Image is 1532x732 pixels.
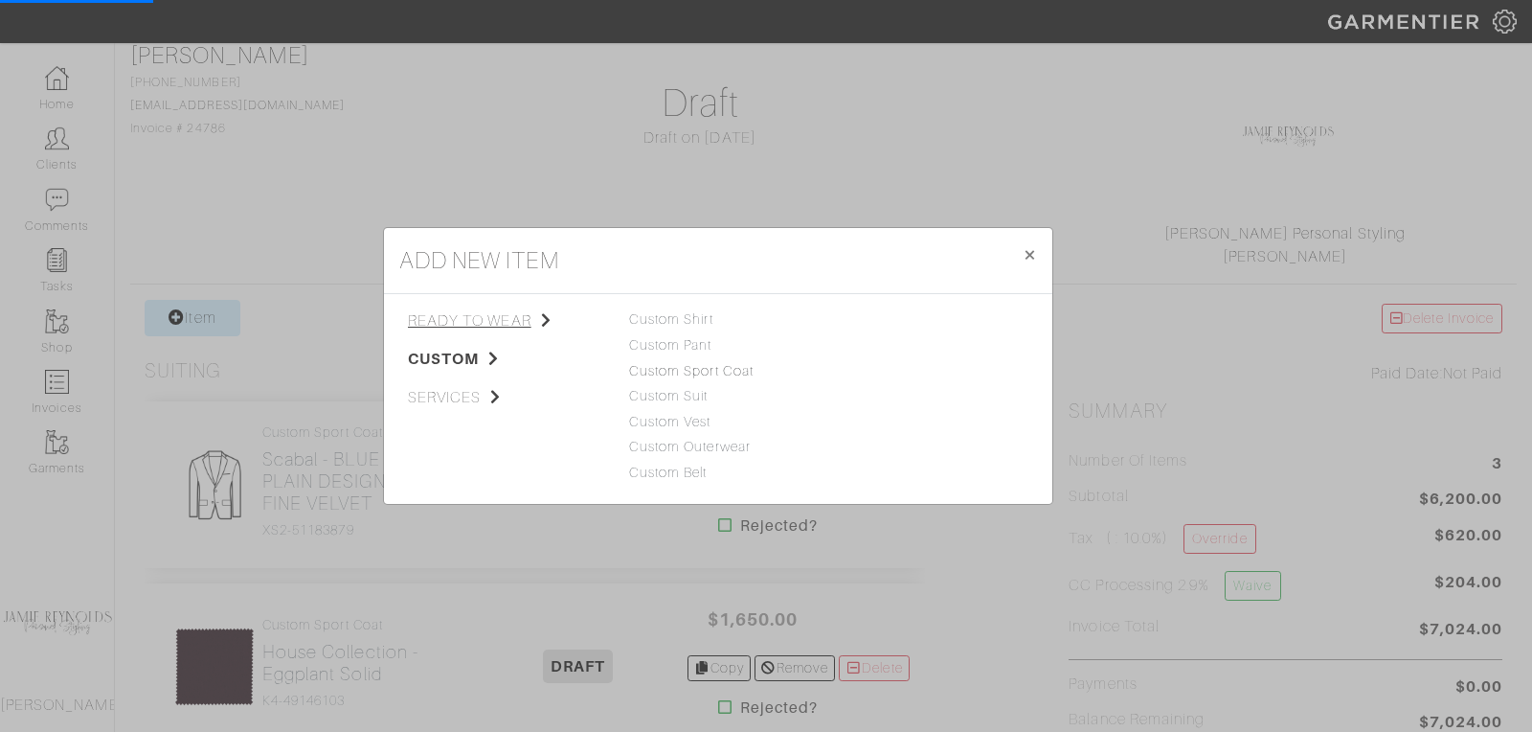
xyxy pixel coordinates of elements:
[629,311,713,327] a: Custom Shirt
[629,414,711,429] a: Custom Vest
[399,243,559,278] h4: add new item
[629,363,754,378] a: Custom Sport Coat
[629,388,709,403] a: Custom Suit
[1023,241,1037,267] span: ×
[408,348,600,371] span: custom
[629,465,708,480] a: Custom Belt
[408,309,600,332] span: ready to wear
[629,337,712,353] a: Custom Pant
[408,386,600,409] span: services
[629,439,751,454] a: Custom Outerwear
